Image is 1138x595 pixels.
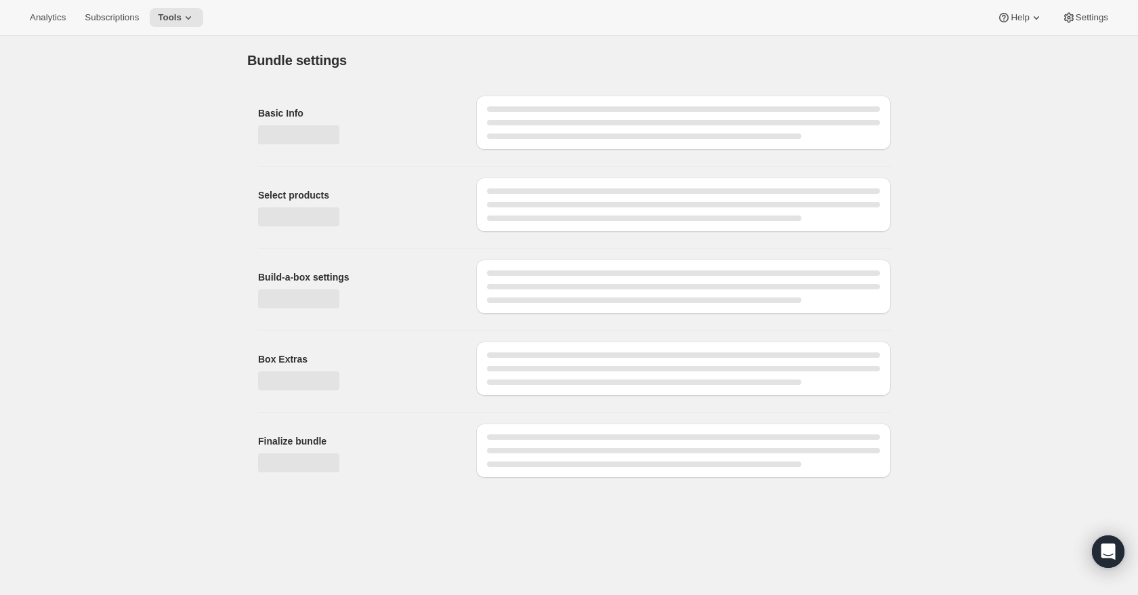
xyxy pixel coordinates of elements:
button: Tools [150,8,203,27]
span: Subscriptions [85,12,139,23]
span: Analytics [30,12,66,23]
h2: Basic Info [258,106,455,120]
div: Open Intercom Messenger [1092,535,1124,568]
button: Settings [1054,8,1116,27]
h2: Select products [258,188,455,202]
span: Settings [1076,12,1108,23]
button: Analytics [22,8,74,27]
button: Subscriptions [77,8,147,27]
h2: Box Extras [258,352,455,366]
h1: Bundle settings [247,52,347,68]
div: Page loading [231,36,907,489]
span: Tools [158,12,182,23]
h2: Build-a-box settings [258,270,455,284]
button: Help [989,8,1051,27]
h2: Finalize bundle [258,434,455,448]
span: Help [1011,12,1029,23]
